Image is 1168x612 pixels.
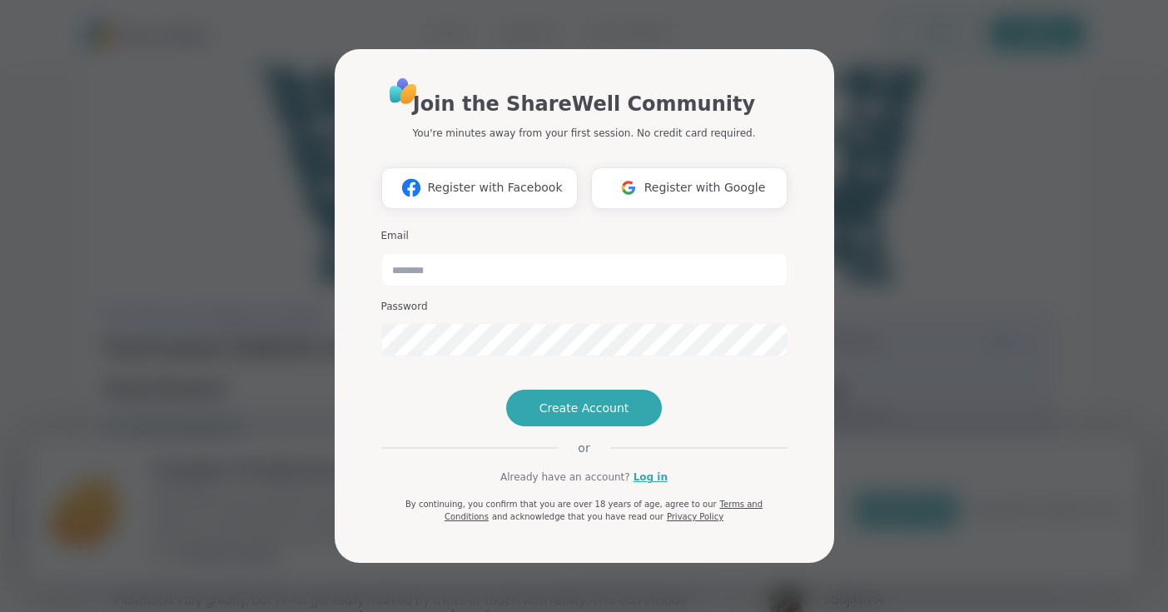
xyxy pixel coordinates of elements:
[413,126,756,141] p: You're minutes away from your first session. No credit card required.
[405,500,717,509] span: By continuing, you confirm that you are over 18 years of age, agree to our
[381,229,788,243] h3: Email
[492,512,664,521] span: and acknowledge that you have read our
[381,167,578,209] button: Register with Facebook
[500,470,630,485] span: Already have an account?
[644,179,766,197] span: Register with Google
[591,167,788,209] button: Register with Google
[385,72,422,110] img: ShareWell Logo
[558,440,609,456] span: or
[539,400,629,416] span: Create Account
[634,470,668,485] a: Log in
[506,390,663,426] button: Create Account
[395,172,427,203] img: ShareWell Logomark
[667,512,723,521] a: Privacy Policy
[613,172,644,203] img: ShareWell Logomark
[381,300,788,314] h3: Password
[427,179,562,197] span: Register with Facebook
[413,89,755,119] h1: Join the ShareWell Community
